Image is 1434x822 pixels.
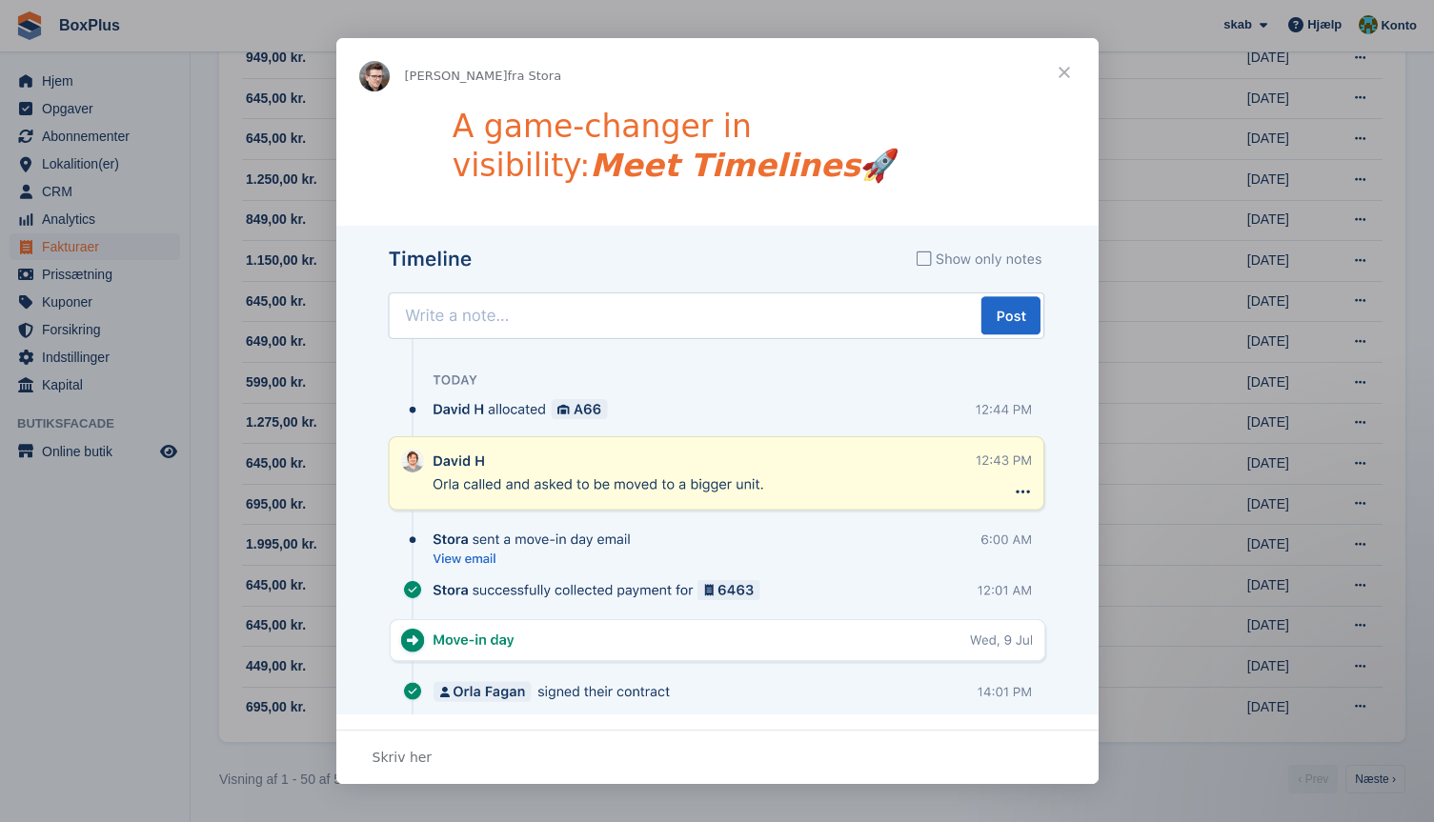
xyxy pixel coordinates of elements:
span: [PERSON_NAME] [405,69,508,83]
img: Profile image for Steven [359,61,390,91]
h1: A game-changer in visibility: 🚀 [453,108,982,197]
span: Luk [1030,38,1099,107]
i: Meet Timelines [590,147,860,184]
span: Skriv her [373,745,433,770]
span: fra Stora [508,69,562,83]
div: Åbn samtale og svar [336,730,1099,784]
